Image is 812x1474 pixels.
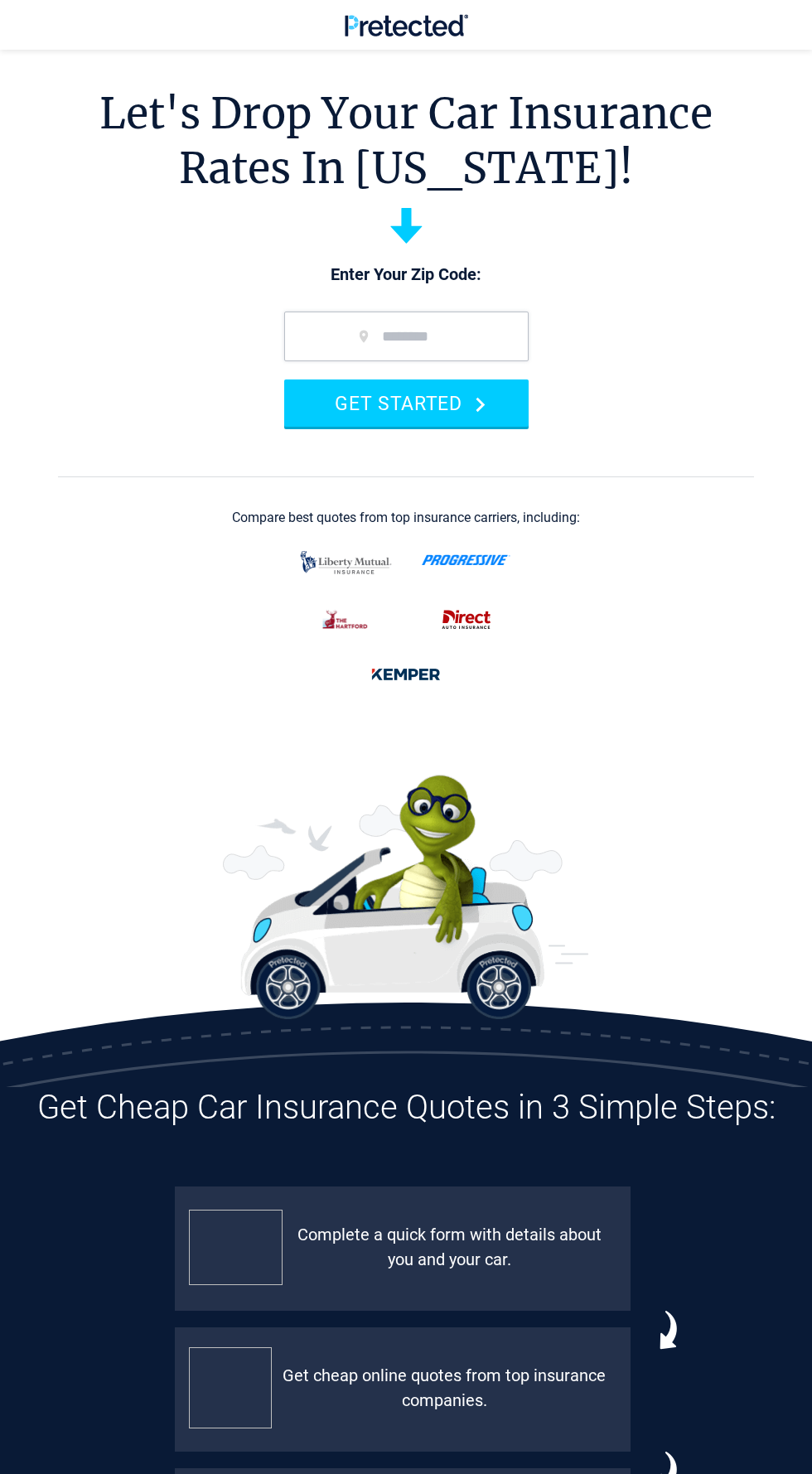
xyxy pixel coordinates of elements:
input: zip code [284,312,529,361]
p: Enter Your Zip Code: [268,263,545,287]
img: thehartford [313,602,379,637]
h3: Get Cheap Car Insurance Quotes in 3 Simple Steps: [12,1087,800,1128]
img: Perry the Turtle With a Car [223,775,589,1019]
div: Complete a quick form with details about you and your car. [283,1222,616,1272]
img: Compare Rates [189,1347,272,1428]
img: Pretected Logo [345,14,468,36]
button: GET STARTED [284,379,529,427]
img: direct [433,602,500,637]
img: Pretected Profile [189,1210,283,1285]
img: kemper [362,657,450,692]
div: Get cheap online quotes from top insurance companies. [272,1363,616,1413]
div: Compare best quotes from top insurance carriers, including: [232,510,580,525]
h1: Let's Drop Your Car Insurance Rates In [US_STATE]! [99,87,713,196]
img: liberty [296,543,396,582]
img: progressive [422,554,510,566]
